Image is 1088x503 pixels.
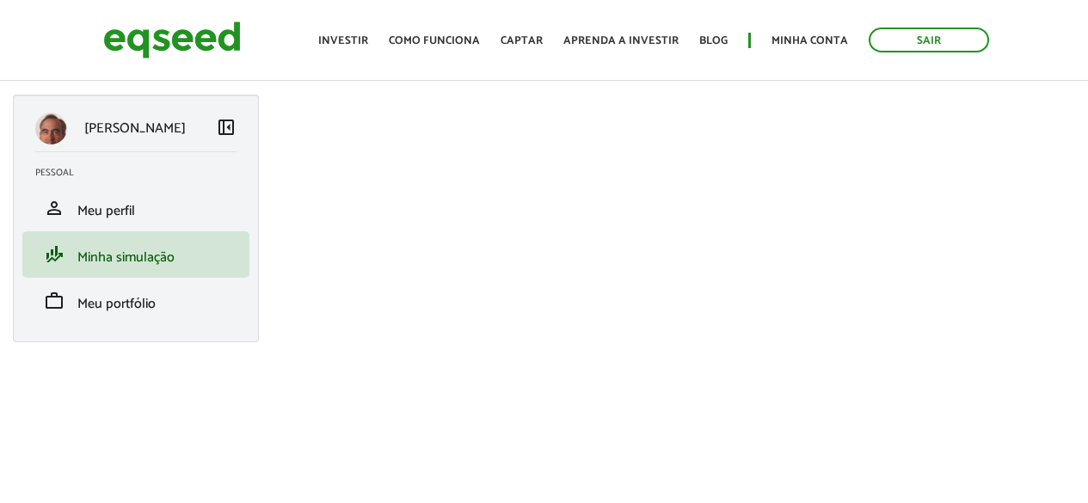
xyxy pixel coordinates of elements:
[771,35,848,46] a: Minha conta
[699,35,728,46] a: Blog
[389,35,480,46] a: Como funciona
[563,35,679,46] a: Aprenda a investir
[44,244,65,265] span: finance_mode
[103,17,241,63] img: EqSeed
[77,199,135,223] span: Meu perfil
[501,35,543,46] a: Captar
[22,278,249,324] li: Meu portfólio
[35,168,249,178] h2: Pessoal
[869,28,989,52] a: Sair
[35,198,237,218] a: personMeu perfil
[35,244,237,265] a: finance_modeMinha simulação
[318,35,368,46] a: Investir
[77,246,175,269] span: Minha simulação
[77,292,156,316] span: Meu portfólio
[84,120,186,137] p: [PERSON_NAME]
[22,231,249,278] li: Minha simulação
[216,117,237,141] a: Colapsar menu
[22,185,249,231] li: Meu perfil
[44,198,65,218] span: person
[35,291,237,311] a: workMeu portfólio
[216,117,237,138] span: left_panel_close
[44,291,65,311] span: work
